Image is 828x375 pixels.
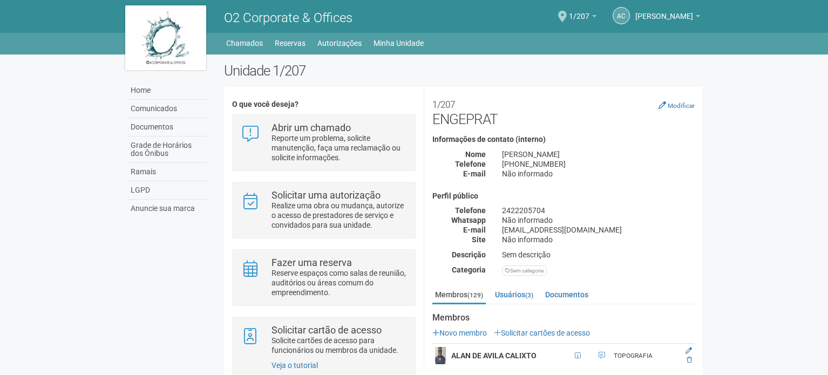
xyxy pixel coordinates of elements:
[613,7,630,24] a: AC
[494,250,703,260] div: Sem descrição
[241,190,406,230] a: Solicitar uma autorização Realize uma obra ou mudança, autorize o acesso de prestadores de serviç...
[432,99,455,110] small: 1/207
[455,160,486,168] strong: Telefone
[502,265,547,276] div: Sem categoria
[687,356,692,364] a: Excluir membro
[241,258,406,297] a: Fazer uma reserva Reserve espaços como salas de reunião, auditórios ou áreas comum do empreendime...
[494,206,703,215] div: 2422205704
[128,137,208,163] a: Grade de Horários dos Ônibus
[494,159,703,169] div: [PHONE_NUMBER]
[494,329,590,337] a: Solicitar cartões de acesso
[463,226,486,234] strong: E-mail
[272,268,407,297] p: Reserve espaços como salas de reunião, auditórios ou áreas comum do empreendimento.
[432,95,695,127] h2: ENGEPRAT
[224,63,703,79] h2: Unidade 1/207
[455,206,486,215] strong: Telefone
[226,36,263,51] a: Chamados
[569,13,596,22] a: 1/207
[125,5,206,70] img: logo.jpg
[128,100,208,118] a: Comunicados
[432,313,695,323] strong: Membros
[272,201,407,230] p: Realize uma obra ou mudança, autorize o acesso de prestadores de serviço e convidados para sua un...
[128,81,208,100] a: Home
[463,169,486,178] strong: E-mail
[635,2,693,21] span: Andréa Cunha
[128,163,208,181] a: Ramais
[232,100,415,108] h4: O que você deseja?
[465,150,486,159] strong: Nome
[435,347,446,364] img: user.png
[272,336,407,355] p: Solicite cartões de acesso para funcionários ou membros da unidade.
[525,291,533,299] small: (3)
[374,36,424,51] a: Minha Unidade
[432,329,487,337] a: Novo membro
[272,122,351,133] strong: Abrir um chamado
[275,36,306,51] a: Reservas
[494,235,703,244] div: Não informado
[451,351,537,360] strong: ALAN DE AVILA CALIXTO
[241,325,406,355] a: Solicitar cartão de acesso Solicite cartões de acesso para funcionários ou membros da unidade.
[128,200,208,217] a: Anuncie sua marca
[659,101,695,110] a: Modificar
[432,135,695,144] h4: Informações de contato (interno)
[432,287,486,304] a: Membros(129)
[317,36,362,51] a: Autorizações
[494,169,703,179] div: Não informado
[128,181,208,200] a: LGPD
[494,149,703,159] div: [PERSON_NAME]
[451,216,486,224] strong: Whatsapp
[494,215,703,225] div: Não informado
[494,225,703,235] div: [EMAIL_ADDRESS][DOMAIN_NAME]
[272,189,381,201] strong: Solicitar uma autorização
[467,291,483,299] small: (129)
[686,347,692,354] a: Editar membro
[492,287,536,303] a: Usuários(3)
[241,123,406,162] a: Abrir um chamado Reporte um problema, solicite manutenção, faça uma reclamação ou solicite inform...
[272,257,352,268] strong: Fazer uma reserva
[452,250,486,259] strong: Descrição
[128,118,208,137] a: Documentos
[614,351,680,360] div: TOPOGRAFIA
[668,102,695,110] small: Modificar
[635,13,700,22] a: [PERSON_NAME]
[272,324,382,336] strong: Solicitar cartão de acesso
[272,133,407,162] p: Reporte um problema, solicite manutenção, faça uma reclamação ou solicite informações.
[272,361,318,370] a: Veja o tutorial
[569,2,589,21] span: 1/207
[542,287,591,303] a: Documentos
[472,235,486,244] strong: Site
[452,265,486,274] strong: Categoria
[432,192,695,200] h4: Perfil público
[224,10,352,25] span: O2 Corporate & Offices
